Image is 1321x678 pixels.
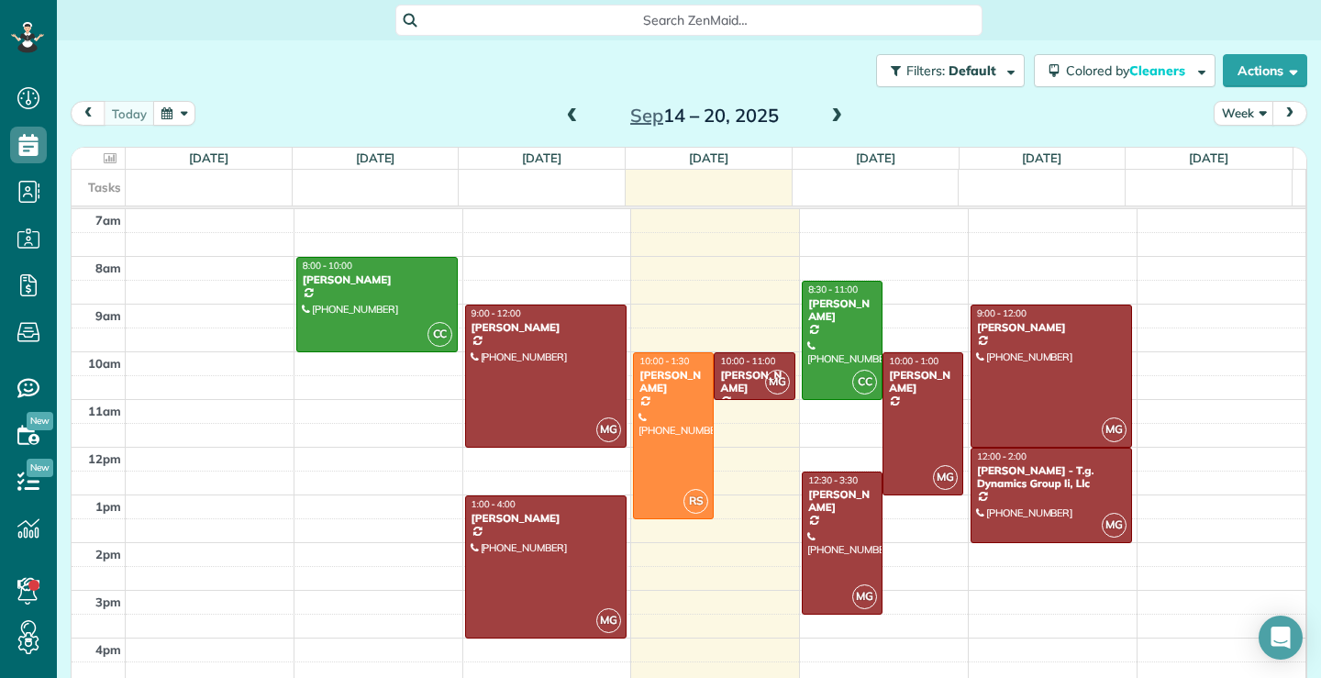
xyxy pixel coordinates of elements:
div: [PERSON_NAME] [807,488,877,515]
span: 12:30 - 3:30 [808,474,858,486]
span: Sep [630,104,663,127]
span: CC [852,370,877,395]
div: [PERSON_NAME] [471,512,621,525]
button: Colored byCleaners [1034,54,1216,87]
div: [PERSON_NAME] [976,321,1127,334]
span: 9am [95,308,121,323]
div: [PERSON_NAME] [719,369,789,395]
span: 3pm [95,595,121,609]
a: [DATE] [689,150,728,165]
button: today [104,101,155,126]
span: New [27,412,53,430]
a: [DATE] [1189,150,1228,165]
span: MG [765,370,790,395]
span: MG [596,417,621,442]
span: 10:00 - 1:00 [889,355,938,367]
span: New [27,459,53,477]
span: 1:00 - 4:00 [472,498,516,510]
h2: 14 – 20, 2025 [590,106,819,126]
span: 8:00 - 10:00 [303,260,352,272]
button: prev [71,101,105,126]
a: Filters: Default [867,54,1025,87]
div: [PERSON_NAME] [638,369,708,395]
span: 12:00 - 2:00 [977,450,1027,462]
span: 4pm [95,642,121,657]
span: 2pm [95,547,121,561]
span: 7am [95,213,121,228]
span: Colored by [1066,62,1192,79]
span: Cleaners [1129,62,1188,79]
span: MG [852,584,877,609]
a: [DATE] [356,150,395,165]
span: MG [1102,417,1127,442]
div: [PERSON_NAME] [471,321,621,334]
span: Tasks [88,180,121,195]
span: Default [949,62,997,79]
span: MG [933,465,958,490]
div: Open Intercom Messenger [1259,616,1303,660]
span: 8:30 - 11:00 [808,283,858,295]
div: [PERSON_NAME] - T.g. Dynamics Group Ii, Llc [976,464,1127,491]
div: [PERSON_NAME] [807,297,877,324]
span: 1pm [95,499,121,514]
span: 10:00 - 1:30 [639,355,689,367]
span: 11am [88,404,121,418]
div: [PERSON_NAME] [302,273,452,286]
span: 10am [88,356,121,371]
span: CC [427,322,452,347]
span: MG [596,608,621,633]
span: Filters: [906,62,945,79]
span: 10:00 - 11:00 [720,355,775,367]
a: [DATE] [1022,150,1061,165]
a: [DATE] [856,150,895,165]
span: MG [1102,513,1127,538]
button: Week [1214,101,1274,126]
span: 9:00 - 12:00 [472,307,521,319]
button: next [1272,101,1307,126]
a: [DATE] [522,150,561,165]
div: [PERSON_NAME] [888,369,958,395]
span: RS [683,489,708,514]
a: [DATE] [189,150,228,165]
span: 8am [95,261,121,275]
span: 9:00 - 12:00 [977,307,1027,319]
button: Filters: Default [876,54,1025,87]
span: 12pm [88,451,121,466]
button: Actions [1223,54,1307,87]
